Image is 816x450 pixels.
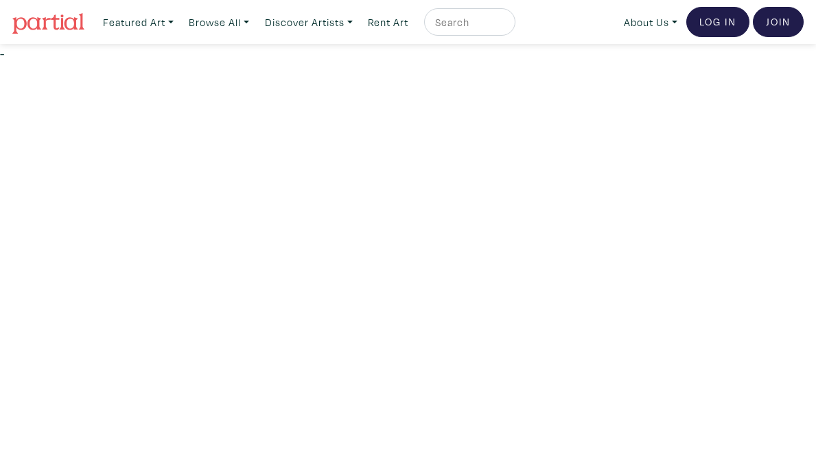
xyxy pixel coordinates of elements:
a: Rent Art [362,8,415,36]
a: Browse All [183,8,255,36]
a: About Us [618,8,684,36]
a: Join [753,7,804,37]
a: Discover Artists [259,8,359,36]
input: Search [434,14,502,31]
a: Log In [686,7,749,37]
a: Featured Art [97,8,180,36]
